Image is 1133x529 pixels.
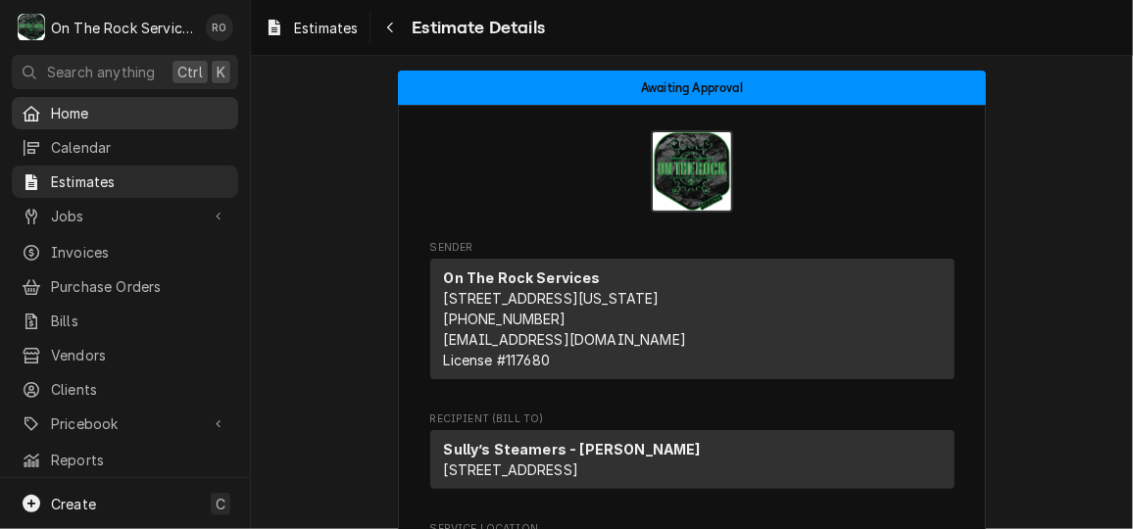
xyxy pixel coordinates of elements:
span: Purchase Orders [51,276,228,297]
a: Purchase Orders [12,270,238,303]
span: [STREET_ADDRESS] [444,461,579,478]
a: Go to Jobs [12,200,238,232]
a: Estimates [257,12,366,44]
span: Recipient (Bill To) [430,411,955,427]
span: Create [51,496,96,512]
a: Calendar [12,131,238,164]
div: Recipient (Bill To) [430,430,955,489]
span: Vendors [51,345,228,365]
span: Estimates [294,18,358,38]
button: Search anythingCtrlK [12,55,238,89]
div: Status [398,71,986,105]
span: C [216,494,225,514]
div: O [18,14,45,41]
a: [EMAIL_ADDRESS][DOMAIN_NAME] [444,331,686,348]
a: Vendors [12,339,238,371]
div: Sender [430,259,955,379]
div: Estimate Recipient [430,411,955,498]
span: Invoices [51,242,228,263]
strong: Sully’s Steamers - [PERSON_NAME] [444,441,701,457]
div: On The Rock Services [51,18,195,38]
button: Navigate back [374,12,406,43]
span: Search anything [47,62,155,82]
span: Estimate Details [406,15,545,41]
strong: On The Rock Services [444,269,601,286]
span: Jobs [51,206,199,226]
div: On The Rock Services's Avatar [18,14,45,41]
a: Go to Pricebook [12,408,238,440]
span: [STREET_ADDRESS][US_STATE] [444,290,660,307]
span: Ctrl [177,62,203,82]
span: Sender [430,240,955,256]
span: Calendar [51,137,228,158]
a: Clients [12,373,238,406]
span: License # 117680 [444,352,550,368]
span: Awaiting Approval [641,81,743,94]
div: Rich Ortega's Avatar [206,14,233,41]
a: [PHONE_NUMBER] [444,311,566,327]
div: Estimate Sender [430,240,955,388]
span: K [217,62,225,82]
div: Sender [430,259,955,387]
img: Logo [651,130,733,213]
div: Recipient (Bill To) [430,430,955,497]
span: Clients [51,379,228,400]
span: Reports [51,450,228,470]
span: Bills [51,311,228,331]
a: Bills [12,305,238,337]
span: Estimates [51,171,228,192]
a: Invoices [12,236,238,268]
div: RO [206,14,233,41]
span: Pricebook [51,413,199,434]
a: Home [12,97,238,129]
a: Estimates [12,166,238,198]
a: Reports [12,444,238,476]
span: Home [51,103,228,123]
